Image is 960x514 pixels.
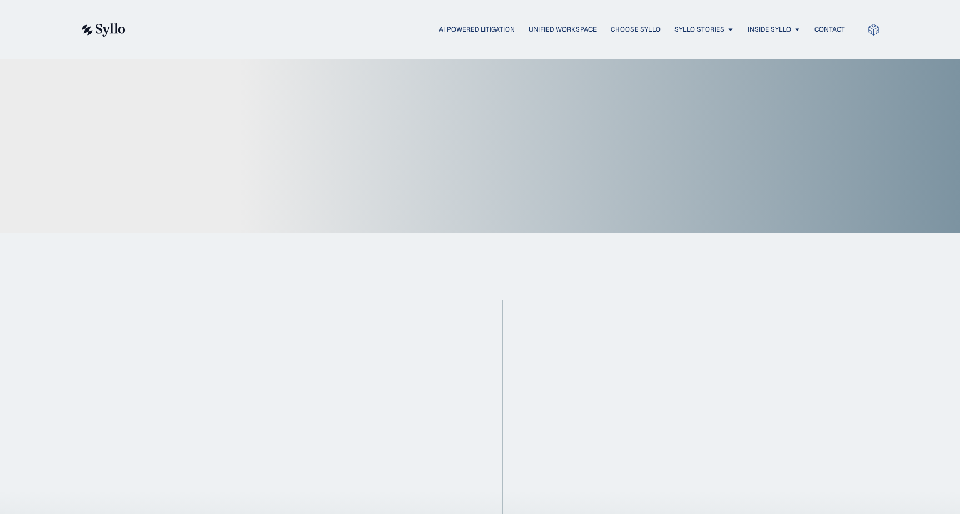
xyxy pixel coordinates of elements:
a: Choose Syllo [611,24,661,34]
img: syllo [80,23,126,37]
a: Contact [814,24,845,34]
a: AI Powered Litigation [439,24,515,34]
div: Menu Toggle [148,24,845,35]
a: Inside Syllo [748,24,791,34]
a: Syllo Stories [674,24,724,34]
nav: Menu [148,24,845,35]
a: Unified Workspace [529,24,597,34]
